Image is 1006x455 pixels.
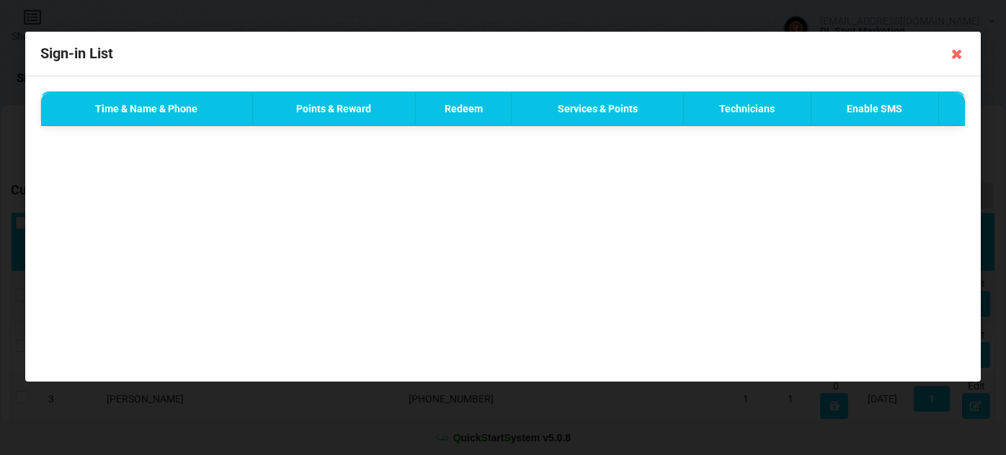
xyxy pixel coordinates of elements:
[252,93,415,127] th: Points & Reward
[683,93,811,127] th: Technicians
[511,93,683,127] th: Services & Points
[811,93,938,127] th: Enable SMS
[41,93,252,127] th: Time & Name & Phone
[415,93,511,127] th: Redeem
[25,32,981,76] div: Sign-in List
